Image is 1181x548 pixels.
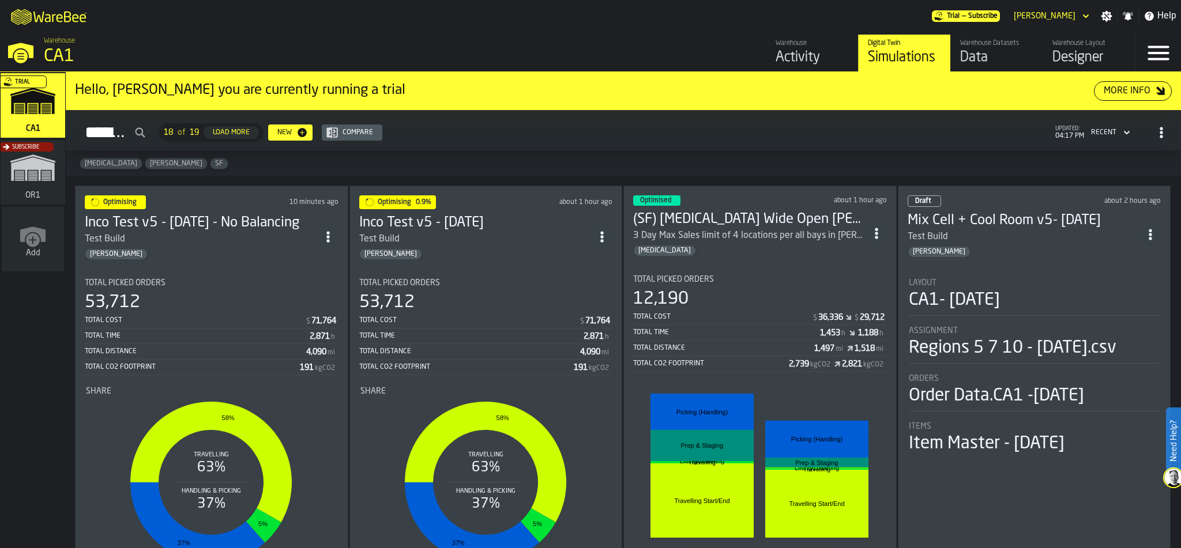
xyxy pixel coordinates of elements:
span: Enteral [634,247,695,255]
div: Stat Value [580,347,600,357]
div: Inco Test v5 - 10.01.25 [359,214,592,232]
div: Total Time [359,332,584,340]
div: Title [633,275,887,284]
div: Total Cost [85,316,305,324]
h3: Inco Test v5 - [DATE] [359,214,592,232]
div: Stat Value [311,316,336,326]
div: Compare [338,129,378,137]
span: 19 [190,128,199,137]
div: status-1 2 [359,195,436,209]
div: Updated: 10/1/2025, 4:07:11 PM Created: 10/1/2025, 4:06:43 PM [243,198,338,206]
label: button-toggle-Settings [1096,10,1117,22]
span: Trial [947,12,960,20]
span: Gregg [908,248,970,256]
div: stat-Layout [909,278,1160,316]
div: Menu Subscription [932,10,1000,22]
span: $ [813,314,817,322]
div: DropdownMenuValue-4 [1091,129,1116,137]
span: 18 [164,128,173,137]
div: Title [909,422,1160,431]
div: CA1 [44,46,355,67]
h3: Inco Test v5 - [DATE] - No Balancing [85,214,318,232]
span: mi [876,345,883,353]
div: status-3 2 [633,195,680,206]
div: Total Time [85,332,310,340]
div: Stat Value [306,347,326,357]
div: Updated: 10/1/2025, 2:13:27 PM Created: 10/1/2025, 2:13:10 PM [1052,197,1161,205]
div: Total Time [633,328,820,337]
a: link-to-/wh/new [2,207,64,274]
div: Warehouse Layout [1052,39,1126,47]
div: ItemListCard- [66,72,1181,110]
span: Help [1157,9,1176,23]
div: 3 Day Max Sales limit of 4 locations per all bays in [PERSON_NAME] [633,229,866,243]
div: 3 Day Max Sales limit of 4 locations per all bays in EA-EC [633,229,866,243]
span: 0.9% [416,199,431,206]
div: Title [86,387,337,396]
span: h [331,333,335,341]
div: DropdownMenuValue-4 [1086,126,1133,139]
span: Optimising [378,199,411,206]
div: Updated: 10/1/2025, 3:31:46 PM Created: 10/1/2025, 2:13:41 PM [525,198,612,206]
div: Total Distance [85,347,306,356]
div: Stat Value [789,360,809,369]
div: stat-Items [909,422,1160,454]
label: Need Help? [1167,409,1180,473]
a: link-to-/wh/i/76e2a128-1b54-4d66-80d4-05ae4c277723/data [950,35,1043,71]
div: Test Build [359,232,400,246]
div: Activity [776,48,849,67]
div: Title [85,278,338,288]
div: Test Build [908,230,1141,244]
span: Draft [915,198,931,205]
div: Total CO2 Footprint [85,363,300,371]
div: Stat Value [820,328,840,338]
span: Subscribe [12,144,39,150]
span: Gregg [360,250,422,258]
div: Title [360,387,612,396]
div: Title [909,326,1160,335]
div: Stat Value [300,363,314,372]
h2: button-Simulations [66,110,1181,151]
span: of [178,128,185,137]
span: Share [360,387,386,396]
div: status-0 2 [908,195,941,207]
div: 53,712 [359,292,415,313]
button: button-Load More [204,126,259,139]
span: Optimised [640,197,671,204]
a: link-to-/wh/i/76e2a128-1b54-4d66-80d4-05ae4c277723/simulations [858,35,950,71]
span: 04:17 PM [1055,132,1084,140]
span: Share [86,387,111,396]
span: h [879,330,883,338]
div: 53,712 [85,292,140,313]
div: Stat Value [585,316,610,326]
span: Gregg [85,250,147,258]
div: Updated: 10/1/2025, 3:03:58 PM Created: 10/1/2025, 12:07:41 PM [785,196,887,205]
div: Digital Twin [868,39,941,47]
span: — [962,12,966,20]
div: Test Build [359,232,592,246]
div: Total CO2 Footprint [359,363,574,371]
div: (SF) Enteral Wide Open EA-EC [633,210,866,229]
span: Total Picked Orders [633,275,714,284]
div: CA1- [DATE] [909,290,1000,311]
div: Stat Value [584,332,604,341]
div: Simulations [868,48,941,67]
div: Hello, [PERSON_NAME] you are currently running a trial [75,81,1094,100]
span: $ [580,318,584,326]
span: Subscribe [968,12,998,20]
div: Total Cost [633,313,812,321]
div: New [273,129,296,137]
div: Stat Value [574,363,588,372]
div: DropdownMenuValue-David Kapusinski [1009,9,1092,23]
span: mi [836,345,843,353]
div: Stat Value [310,332,330,341]
span: $ [306,318,310,326]
div: Title [909,278,1160,288]
div: Stat Value [814,344,834,353]
div: Stat Value [855,344,875,353]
